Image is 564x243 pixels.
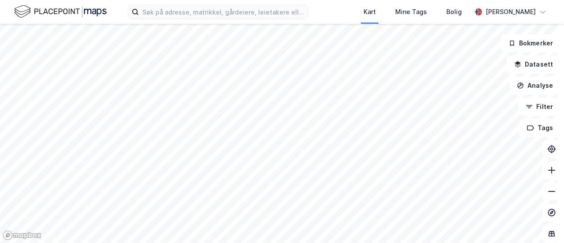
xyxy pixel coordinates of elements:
a: Mapbox homepage [3,230,41,240]
img: logo.f888ab2527a4732fd821a326f86c7f29.svg [14,4,107,19]
div: [PERSON_NAME] [486,7,536,17]
div: Bolig [446,7,462,17]
button: Analyse [509,77,560,94]
input: Søk på adresse, matrikkel, gårdeiere, leietakere eller personer [139,5,308,19]
iframe: Chat Widget [520,201,564,243]
button: Filter [518,98,560,116]
div: Mine Tags [395,7,427,17]
button: Bokmerker [501,34,560,52]
div: Kart [364,7,376,17]
button: Tags [519,119,560,137]
button: Datasett [507,56,560,73]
